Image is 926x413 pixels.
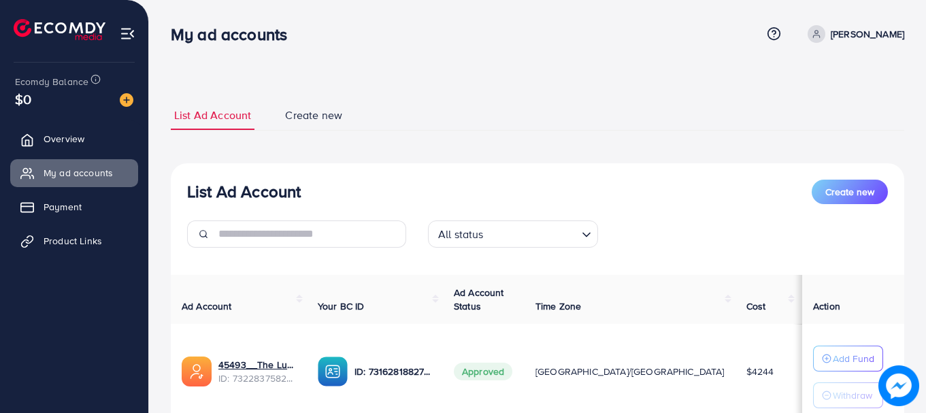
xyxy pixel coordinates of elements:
span: Ad Account [182,299,232,313]
span: ID: 7322837582214365185 [218,371,296,385]
span: My ad accounts [44,166,113,180]
span: Overview [44,132,84,146]
button: Add Fund [813,346,883,371]
a: My ad accounts [10,159,138,186]
img: menu [120,26,135,42]
span: Create new [285,108,342,123]
button: Create new [812,180,888,204]
span: Product Links [44,234,102,248]
img: image [120,93,133,107]
span: [GEOGRAPHIC_DATA]/[GEOGRAPHIC_DATA] [535,365,725,378]
img: ic-ba-acc.ded83a64.svg [318,357,348,386]
p: ID: 7316281882742931458 [354,363,432,380]
span: Approved [454,363,512,380]
a: Overview [10,125,138,152]
a: Payment [10,193,138,220]
span: Action [813,299,840,313]
span: Time Zone [535,299,581,313]
span: Ecomdy Balance [15,75,88,88]
a: Product Links [10,227,138,254]
span: Cost [746,299,766,313]
span: List Ad Account [174,108,251,123]
p: Add Fund [833,350,874,367]
div: Search for option [428,220,598,248]
a: [PERSON_NAME] [802,25,904,43]
h3: List Ad Account [187,182,301,201]
img: ic-ads-acc.e4c84228.svg [182,357,212,386]
input: Search for option [488,222,576,244]
h3: My ad accounts [171,24,298,44]
span: Your BC ID [318,299,365,313]
span: Ad Account Status [454,286,504,313]
img: image [878,365,919,406]
span: $0 [15,89,31,109]
a: 45493__The Luxury Store [GEOGRAPHIC_DATA] [218,358,296,371]
span: $4244 [746,365,774,378]
img: logo [14,19,105,40]
p: [PERSON_NAME] [831,26,904,42]
span: All status [435,225,486,244]
div: <span class='underline'>45493__The Luxury Store Pakistan__1704981010645</span></br>73228375822143... [218,358,296,386]
button: Withdraw [813,382,883,408]
span: Payment [44,200,82,214]
p: Withdraw [833,387,872,403]
span: Create new [825,185,874,199]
